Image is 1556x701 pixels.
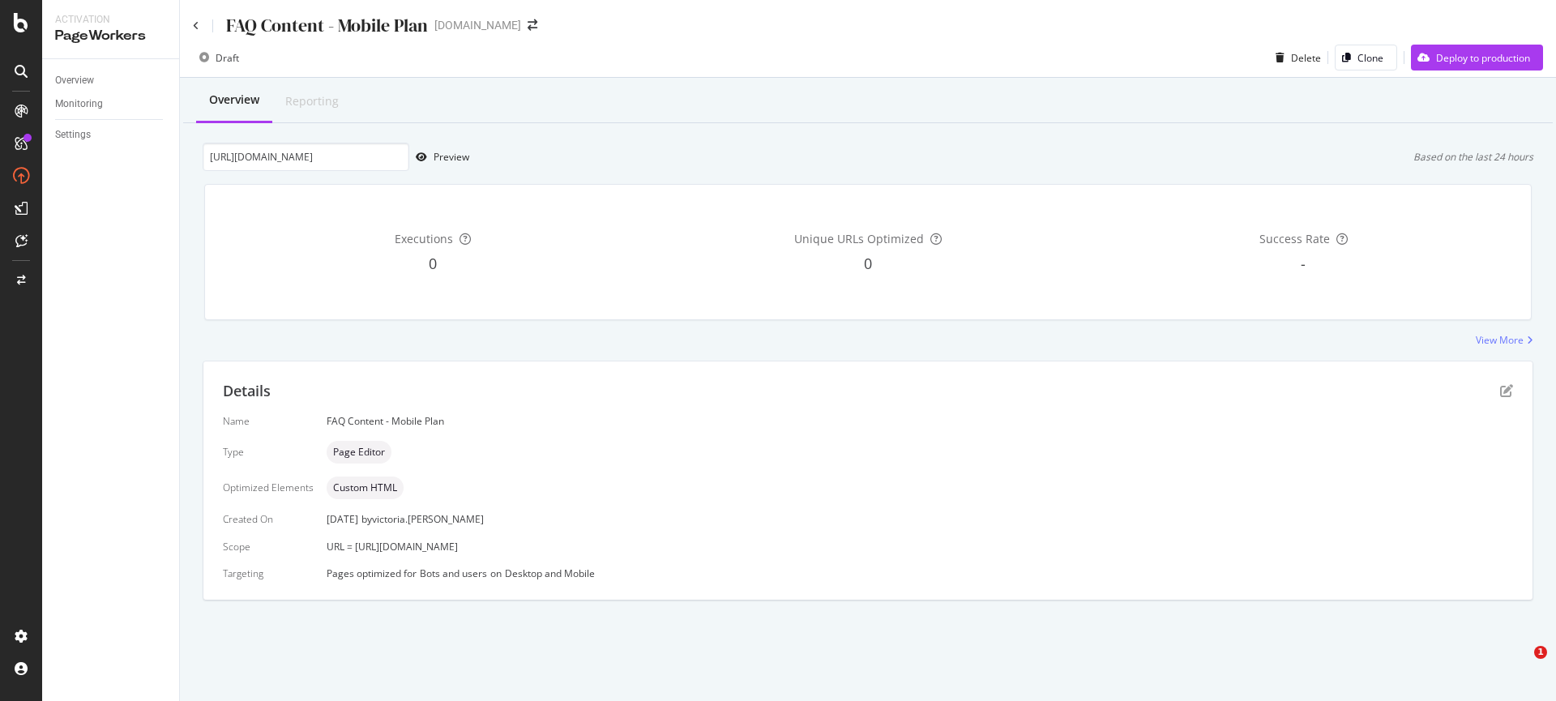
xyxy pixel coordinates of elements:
div: Activation [55,13,166,27]
div: Bots and users [420,566,487,580]
button: Deploy to production [1411,45,1543,71]
span: Page Editor [333,447,385,457]
div: Preview [434,150,469,164]
span: Unique URLs Optimized [794,231,924,246]
span: URL = [URL][DOMAIN_NAME] [327,540,458,554]
div: Scope [223,540,314,554]
button: Delete [1269,45,1321,71]
span: 0 [864,254,872,273]
div: Name [223,414,314,428]
span: 0 [429,254,437,273]
div: Targeting [223,566,314,580]
div: Settings [55,126,91,143]
span: Success Rate [1259,231,1330,246]
span: - [1301,254,1306,273]
a: Monitoring [55,96,168,113]
div: Draft [216,51,239,65]
div: Monitoring [55,96,103,113]
div: Delete [1291,51,1321,65]
div: Overview [209,92,259,108]
div: Type [223,445,314,459]
div: [DATE] [327,512,1513,526]
a: Settings [55,126,168,143]
span: 1 [1534,646,1547,659]
div: arrow-right-arrow-left [528,19,537,31]
span: Executions [395,231,453,246]
div: Created On [223,512,314,526]
button: Preview [409,144,469,170]
input: Preview your optimization on a URL [203,143,409,171]
div: Desktop and Mobile [505,566,595,580]
div: by victoria.[PERSON_NAME] [361,512,484,526]
a: Overview [55,72,168,89]
div: Details [223,381,271,402]
div: Based on the last 24 hours [1413,150,1533,164]
div: PageWorkers [55,27,166,45]
div: pen-to-square [1500,384,1513,397]
div: neutral label [327,441,391,464]
span: Custom HTML [333,483,397,493]
div: View More [1476,333,1524,347]
div: FAQ Content - Mobile Plan [327,414,1513,428]
div: Reporting [285,93,339,109]
div: Pages optimized for on [327,566,1513,580]
div: Overview [55,72,94,89]
a: View More [1476,333,1533,347]
button: Clone [1335,45,1397,71]
div: neutral label [327,477,404,499]
div: Deploy to production [1436,51,1530,65]
div: Optimized Elements [223,481,314,494]
iframe: Intercom live chat [1501,646,1540,685]
div: FAQ Content - Mobile Plan [226,13,428,38]
div: Clone [1357,51,1383,65]
a: Click to go back [193,21,199,31]
div: [DOMAIN_NAME] [434,17,521,33]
